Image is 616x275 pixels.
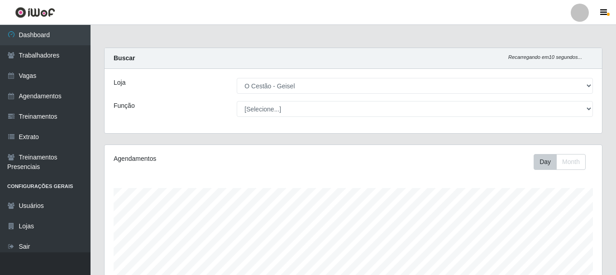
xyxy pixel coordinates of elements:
[508,54,582,60] i: Recarregando em 10 segundos...
[556,154,586,170] button: Month
[534,154,593,170] div: Toolbar with button groups
[114,54,135,62] strong: Buscar
[15,7,55,18] img: CoreUI Logo
[534,154,586,170] div: First group
[114,78,125,87] label: Loja
[534,154,557,170] button: Day
[114,154,306,164] div: Agendamentos
[114,101,135,111] label: Função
